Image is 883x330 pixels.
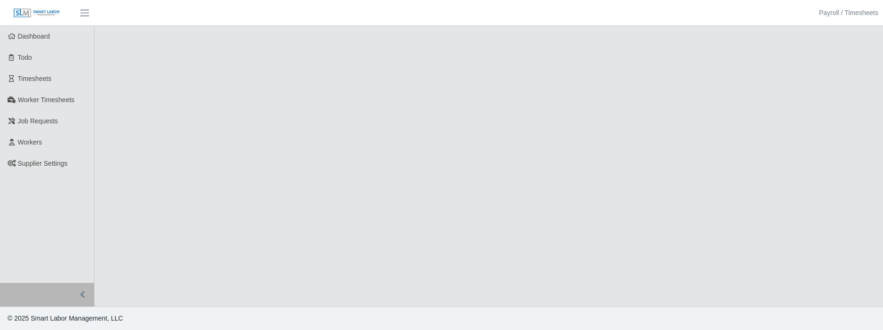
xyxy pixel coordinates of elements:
[18,117,58,125] span: Job Requests
[13,8,60,18] img: SLM Logo
[18,96,74,104] span: Worker Timesheets
[18,54,32,61] span: Todo
[18,75,52,82] span: Timesheets
[8,314,123,322] span: © 2025 Smart Labor Management, LLC
[18,160,68,167] span: Supplier Settings
[819,8,878,18] a: Payroll / Timesheets
[18,138,42,146] span: Workers
[18,32,50,40] span: Dashboard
